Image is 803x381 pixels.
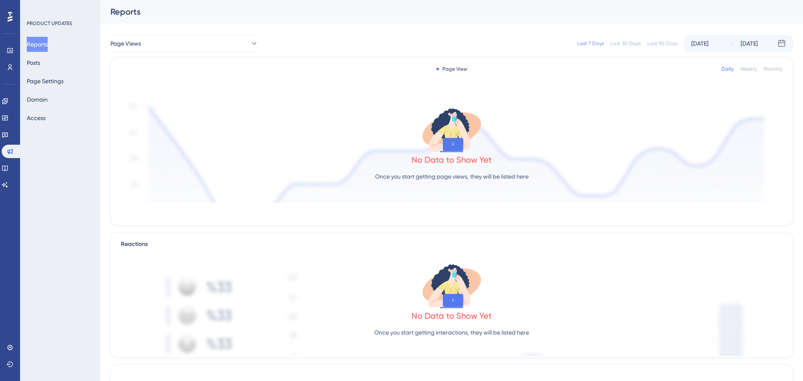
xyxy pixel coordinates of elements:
[764,66,783,72] div: Monthly
[741,38,758,49] div: [DATE]
[611,40,641,47] div: Last 30 Days
[412,310,492,322] div: No Data to Show Yet
[110,6,772,18] div: Reports
[27,92,48,107] button: Domain
[27,74,64,89] button: Page Settings
[27,20,72,27] div: PRODUCT UPDATES
[721,66,734,72] div: Daily
[27,55,40,70] button: Posts
[375,171,529,182] p: Once you start getting page views, they will be listed here
[691,38,708,49] div: [DATE]
[110,35,258,52] button: Page Views
[27,110,46,125] button: Access
[27,37,48,52] button: Reports
[412,154,492,166] div: No Data to Show Yet
[647,40,678,47] div: Last 90 Days
[740,66,757,72] div: Weekly
[121,239,783,249] div: Reactions
[374,327,529,338] p: Once you start getting interactions, they will be listed here
[110,38,141,49] span: Page Views
[577,40,604,47] div: Last 7 Days
[437,66,467,72] div: Page View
